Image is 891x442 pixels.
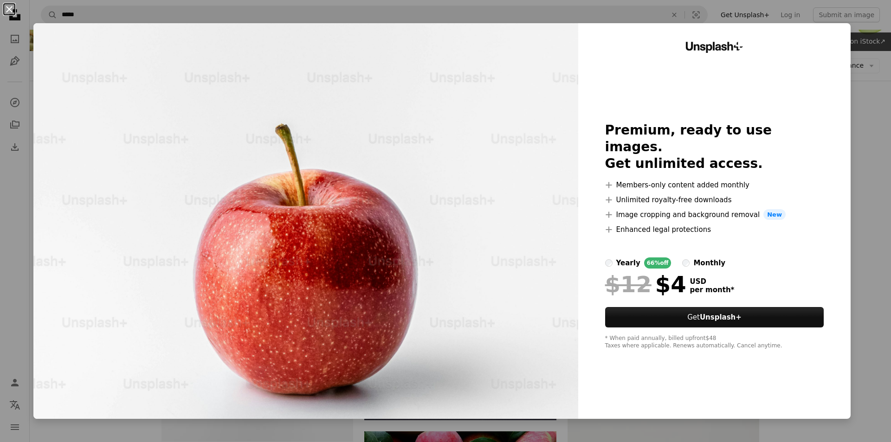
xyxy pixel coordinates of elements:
[605,335,824,350] div: * When paid annually, billed upfront $48 Taxes where applicable. Renews automatically. Cancel any...
[616,257,640,269] div: yearly
[605,224,824,235] li: Enhanced legal protections
[605,272,686,296] div: $4
[690,286,735,294] span: per month *
[605,194,824,205] li: Unlimited royalty-free downloads
[690,277,735,286] span: USD
[605,259,613,267] input: yearly66%off
[605,122,824,172] h2: Premium, ready to use images. Get unlimited access.
[605,272,652,296] span: $12
[682,259,690,267] input: monthly
[605,209,824,220] li: Image cropping and background removal
[644,257,671,269] div: 66% off
[763,209,786,220] span: New
[693,257,725,269] div: monthly
[605,179,824,191] li: Members-only content added monthly
[700,313,742,321] strong: Unsplash+
[605,307,824,327] button: GetUnsplash+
